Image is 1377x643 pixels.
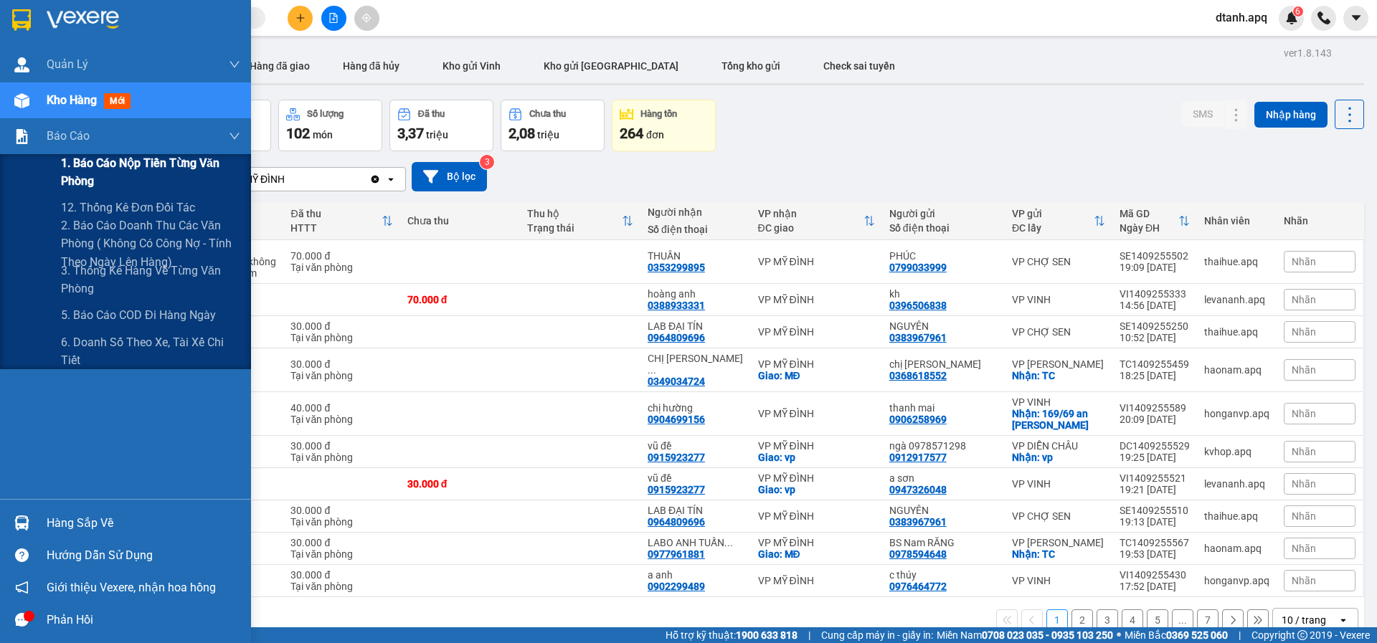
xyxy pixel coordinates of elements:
div: thaihue.apq [1204,510,1269,522]
span: Tổng kho gửi [721,60,780,72]
div: Nhận: vp [1012,452,1105,463]
span: 2,08 [508,125,535,142]
button: caret-down [1343,6,1368,31]
div: VP CHỢ SEN [1012,326,1105,338]
span: ... [724,537,733,548]
div: VP VINH [1012,294,1105,305]
div: VP MỸ ĐÌNH [758,326,875,338]
div: PHÚC [889,250,998,262]
div: 19:25 [DATE] [1120,452,1190,463]
th: Toggle SortBy [283,202,399,240]
div: ngà 0978571298 [889,440,998,452]
span: Miền Bắc [1125,627,1228,643]
div: 70.000 đ [407,294,514,305]
div: vũ đề [648,440,744,452]
span: Nhãn [1292,510,1316,522]
div: vũ đề [648,472,744,484]
span: Nhãn [1292,294,1316,305]
div: SE1409255502 [1120,250,1190,262]
button: file-add [321,6,346,31]
div: HTTT [290,222,381,234]
div: Nhận: TC [1012,548,1105,560]
div: LABO ANH TUẤN 02435131616 [648,537,744,548]
div: 0799033999 [889,262,947,273]
div: VP MỸ ĐÌNH [758,408,875,419]
div: Giao: vp [758,484,875,495]
span: Nhãn [1292,478,1316,490]
div: c thúy [889,569,998,581]
span: triệu [537,129,559,140]
div: thaihue.apq [1204,326,1269,338]
span: Nhãn [1292,256,1316,267]
div: VP CHỢ SEN [1012,256,1105,267]
span: Nhãn [1292,446,1316,457]
img: warehouse-icon [14,515,29,530]
span: Nhãn [1292,326,1316,338]
div: 30.000 đ [290,358,392,370]
span: triệu [426,129,448,140]
th: Toggle SortBy [1005,202,1112,240]
div: VP MỸ ĐÌNH [758,294,875,305]
div: ĐC giao [758,222,863,234]
span: file-add [328,13,339,23]
button: Đã thu3,37 triệu [389,100,493,151]
img: warehouse-icon [14,57,29,72]
span: 1. Báo cáo nộp tiền từng văn phòng [61,154,240,190]
div: LAB ĐẠI TÍN [648,505,744,516]
div: 0902299489 [648,581,705,592]
div: thaihue.apq [1204,256,1269,267]
span: 264 [620,125,643,142]
div: chị hường [648,402,744,414]
div: Hàng tồn [640,109,677,119]
div: VP MỸ ĐÌNH [758,256,875,267]
div: VI1409255521 [1120,472,1190,484]
div: VP [PERSON_NAME] [1012,537,1105,548]
span: caret-down [1350,11,1363,24]
div: Tại văn phòng [290,370,392,381]
strong: 0708 023 035 - 0935 103 250 [982,629,1113,641]
span: Kho gửi [GEOGRAPHIC_DATA] [544,60,678,72]
div: LAB ĐẠI TÍN [648,320,744,332]
div: VP VINH [1012,396,1105,408]
div: Đã thu [290,208,381,219]
button: Chưa thu2,08 triệu [501,100,605,151]
div: thanh mai [889,402,998,414]
img: warehouse-icon [14,93,29,108]
span: Quản Lý [47,55,88,73]
div: DC1409255529 [1120,440,1190,452]
span: dtanh.apq [1204,9,1279,27]
div: Nhận: TC [1012,370,1105,381]
img: phone-icon [1317,11,1330,24]
div: 30.000 đ [290,320,392,332]
div: VP CHỢ SEN [1012,510,1105,522]
div: 70.000 đ [290,250,392,262]
div: ĐC lấy [1012,222,1094,234]
div: Tại văn phòng [290,452,392,463]
div: VP DIỄN CHÂU [1012,440,1105,452]
span: notification [15,581,29,594]
div: Chưa thu [407,215,514,227]
div: Chưa thu [529,109,566,119]
span: ... [648,364,656,376]
div: 0964809696 [648,332,705,343]
span: ⚪️ [1117,632,1121,638]
div: Hướng dẫn sử dụng [47,545,240,566]
div: TC1409255567 [1120,537,1190,548]
span: message [15,613,29,627]
div: VP [PERSON_NAME] [1012,358,1105,370]
div: VP MỸ ĐÌNH [758,472,875,484]
div: 10 / trang [1282,613,1326,627]
svg: Clear value [369,173,381,185]
div: 0388933331 [648,300,705,311]
div: 19:13 [DATE] [1120,516,1190,528]
div: Tại văn phòng [290,548,392,560]
div: 30.000 đ [290,569,392,581]
div: Số điện thoại [648,224,744,235]
div: Người gửi [889,208,998,219]
span: mới [104,93,131,109]
div: 0947326048 [889,484,947,495]
div: 0977961881 [648,548,705,560]
div: 0368618552 [889,370,947,381]
div: Trạng thái [527,222,622,234]
button: 1 [1046,609,1068,631]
